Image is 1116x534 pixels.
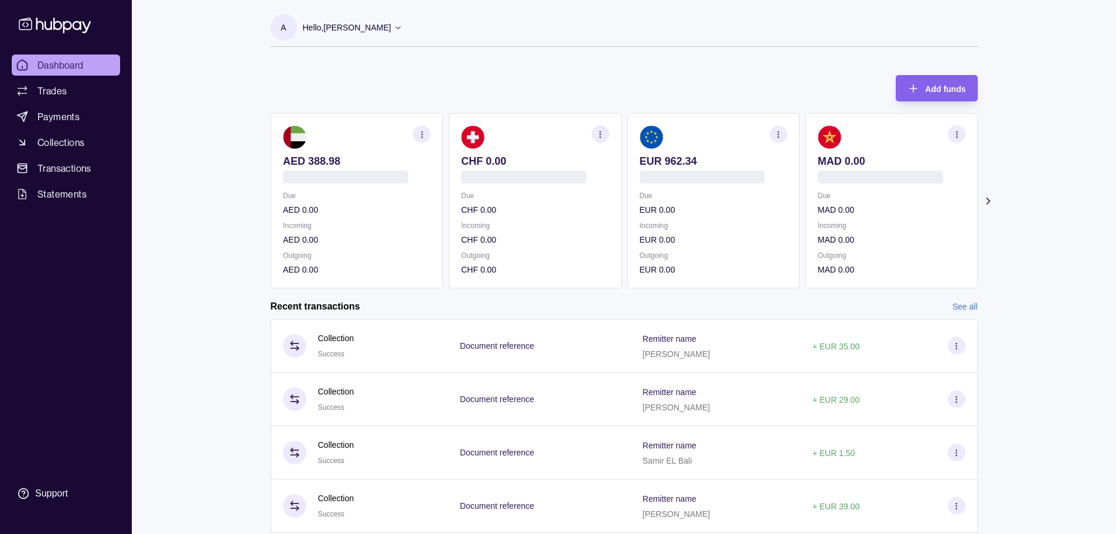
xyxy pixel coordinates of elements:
[461,155,609,168] p: CHF 0.00
[643,456,692,465] p: Samir EL Bali
[817,203,965,216] p: MAD 0.00
[12,132,120,153] a: Collections
[283,219,431,232] p: Incoming
[318,510,344,518] span: Success
[37,110,80,124] span: Payments
[817,219,965,232] p: Incoming
[37,187,87,201] span: Statements
[283,249,431,262] p: Outgoing
[639,203,787,216] p: EUR 0.00
[817,189,965,202] p: Due
[817,125,841,149] img: ma
[12,481,120,506] a: Support
[639,263,787,276] p: EUR 0.00
[896,75,977,101] button: Add funds
[460,448,534,457] p: Document reference
[639,219,787,232] p: Incoming
[12,55,120,76] a: Dashboard
[639,155,787,168] p: EUR 962.34
[461,263,609,276] p: CHF 0.00
[283,189,431,202] p: Due
[281,21,286,34] p: A
[817,249,965,262] p: Outgoing
[813,448,855,458] p: + EUR 1.50
[283,263,431,276] p: AED 0.00
[639,189,787,202] p: Due
[37,135,84,149] span: Collections
[460,501,534,511] p: Document reference
[303,21,391,34] p: Hello, [PERSON_NAME]
[461,233,609,246] p: CHF 0.00
[318,438,354,451] p: Collection
[283,155,431,168] p: AED 388.98
[643,387,697,397] p: Remitter name
[318,492,354,505] p: Collection
[283,233,431,246] p: AED 0.00
[643,509,710,519] p: [PERSON_NAME]
[813,342,860,351] p: + EUR 35.00
[12,158,120,179] a: Transactions
[953,300,978,313] a: See all
[639,249,787,262] p: Outgoing
[318,385,354,398] p: Collection
[817,155,965,168] p: MAD 0.00
[925,84,965,94] span: Add funds
[461,125,484,149] img: ch
[460,341,534,351] p: Document reference
[12,183,120,205] a: Statements
[283,203,431,216] p: AED 0.00
[283,125,306,149] img: ae
[318,350,344,358] span: Success
[35,487,68,500] div: Support
[318,457,344,465] span: Success
[461,203,609,216] p: CHF 0.00
[461,219,609,232] p: Incoming
[12,106,120,127] a: Payments
[817,263,965,276] p: MAD 0.00
[461,189,609,202] p: Due
[37,161,91,175] span: Transactions
[817,233,965,246] p: MAD 0.00
[318,403,344,411] span: Success
[813,502,860,511] p: + EUR 39.00
[813,395,860,404] p: + EUR 29.00
[37,84,67,98] span: Trades
[461,249,609,262] p: Outgoing
[271,300,360,313] h2: Recent transactions
[639,233,787,246] p: EUR 0.00
[37,58,84,72] span: Dashboard
[639,125,663,149] img: eu
[643,494,697,504] p: Remitter name
[643,334,697,343] p: Remitter name
[643,403,710,412] p: [PERSON_NAME]
[12,80,120,101] a: Trades
[643,349,710,359] p: [PERSON_NAME]
[318,332,354,345] p: Collection
[643,441,697,450] p: Remitter name
[460,394,534,404] p: Document reference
